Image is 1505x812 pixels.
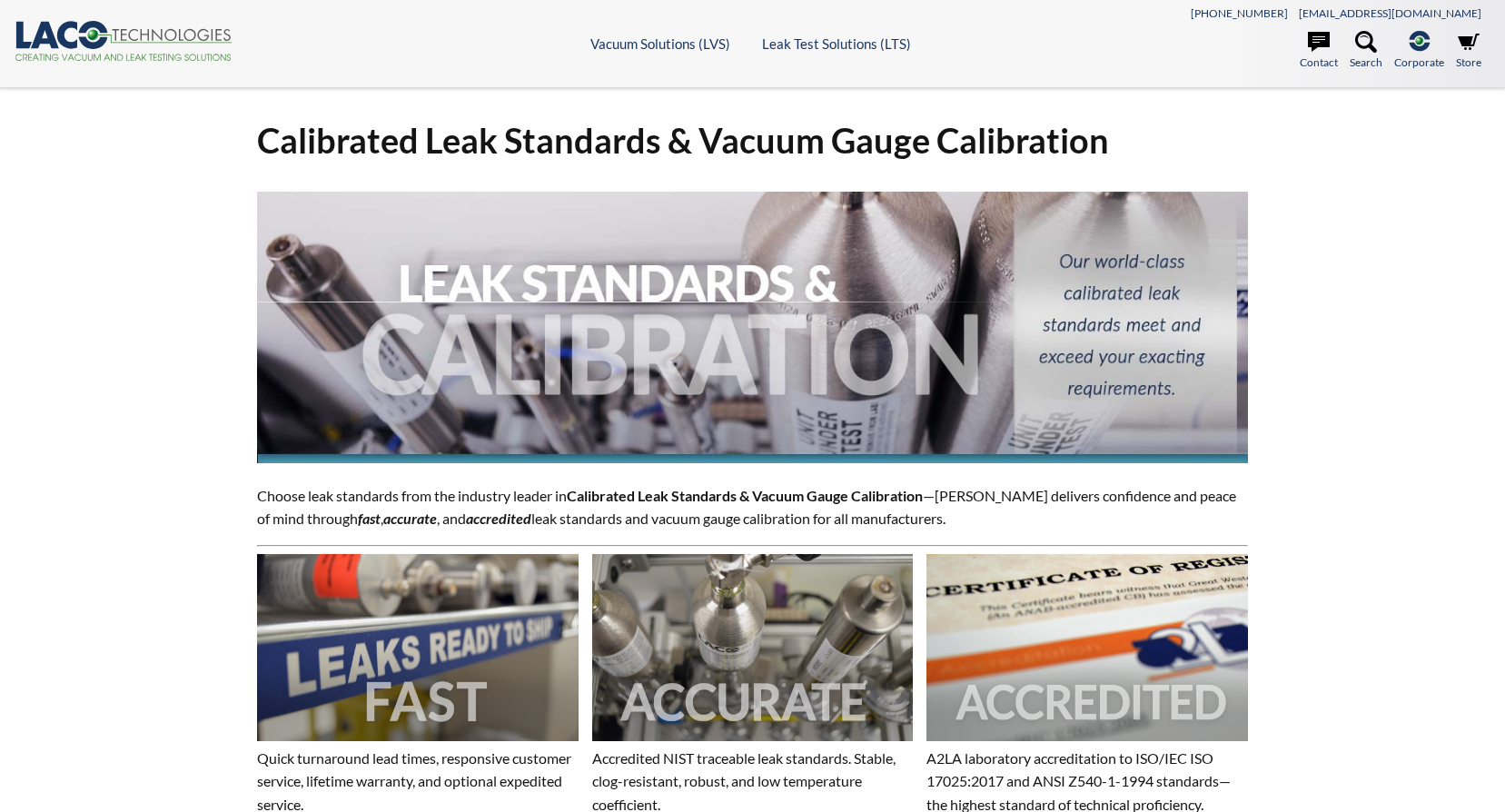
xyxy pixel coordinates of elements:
[1300,31,1338,71] a: Contact
[1299,6,1481,20] a: [EMAIL_ADDRESS][DOMAIN_NAME]
[590,35,730,52] a: Vacuum Solutions (LVS)
[1456,31,1481,71] a: Store
[383,510,437,527] strong: accurate
[257,554,578,741] img: Image showing the word FAST overlaid on it
[926,554,1247,741] img: Image showing the word ACCREDITED overlaid on it
[1350,31,1382,71] a: Search
[762,35,911,52] a: Leak Test Solutions (LTS)
[466,510,531,527] em: accredited
[358,510,381,527] em: fast
[257,484,1247,530] p: Choose leak standards from the industry leader in —[PERSON_NAME] delivers confidence and peace of...
[592,554,913,741] img: Image showing the word ACCURATE overlaid on it
[1191,6,1288,20] a: [PHONE_NUMBER]
[257,118,1247,163] h1: Calibrated Leak Standards & Vacuum Gauge Calibration
[257,192,1247,463] img: Leak Standards & Calibration header
[567,487,923,504] strong: Calibrated Leak Standards & Vacuum Gauge Calibration
[1394,54,1444,71] span: Corporate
